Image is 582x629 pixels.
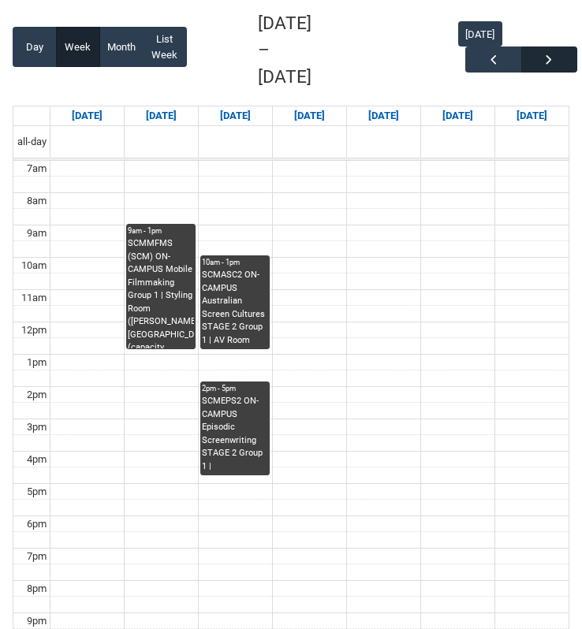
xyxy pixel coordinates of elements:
button: Day [13,27,57,67]
div: 12pm [18,322,50,338]
button: Month [99,27,144,67]
div: 5pm [24,484,50,500]
h2: [DATE] – [DATE] [258,10,323,91]
a: Go to September 27, 2025 [513,106,550,125]
a: Go to September 22, 2025 [143,106,180,125]
a: Go to September 24, 2025 [291,106,328,125]
button: Next Week [521,47,577,73]
div: SCMEPS2 ON-CAMPUS Episodic Screenwriting STAGE 2 Group 1 | [PERSON_NAME] ([PERSON_NAME] St.) (cap... [202,395,269,475]
div: 7am [24,161,50,177]
div: 8am [24,193,50,209]
div: 6pm [24,516,50,532]
div: 10am - 1pm [202,257,269,268]
button: List Week [143,27,187,67]
div: 7pm [24,549,50,564]
a: Go to September 23, 2025 [217,106,254,125]
div: 2pm - 5pm [202,383,269,394]
div: 9am - 1pm [128,225,195,236]
div: SCMMFMS (SCM) ON-CAMPUS Mobile Filmmaking Group 1 | Styling Room ([PERSON_NAME][GEOGRAPHIC_DATA].... [128,237,195,348]
a: Go to September 21, 2025 [69,106,106,125]
div: 4pm [24,452,50,467]
div: 11am [18,290,50,306]
div: SCMASC2 ON-CAMPUS Australian Screen Cultures STAGE 2 Group 1 | AV Room ([PERSON_NAME][GEOGRAPHIC_... [202,269,269,348]
div: 1pm [24,355,50,370]
div: 10am [18,258,50,274]
a: Go to September 25, 2025 [365,106,402,125]
div: 8pm [24,581,50,597]
div: 2pm [24,387,50,403]
div: 9pm [24,613,50,629]
div: 3pm [24,419,50,435]
a: Go to September 26, 2025 [439,106,476,125]
button: Previous Week [465,47,521,73]
div: 9am [24,225,50,241]
button: Week [56,27,100,67]
span: all-day [14,134,50,150]
button: [DATE] [458,21,502,47]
